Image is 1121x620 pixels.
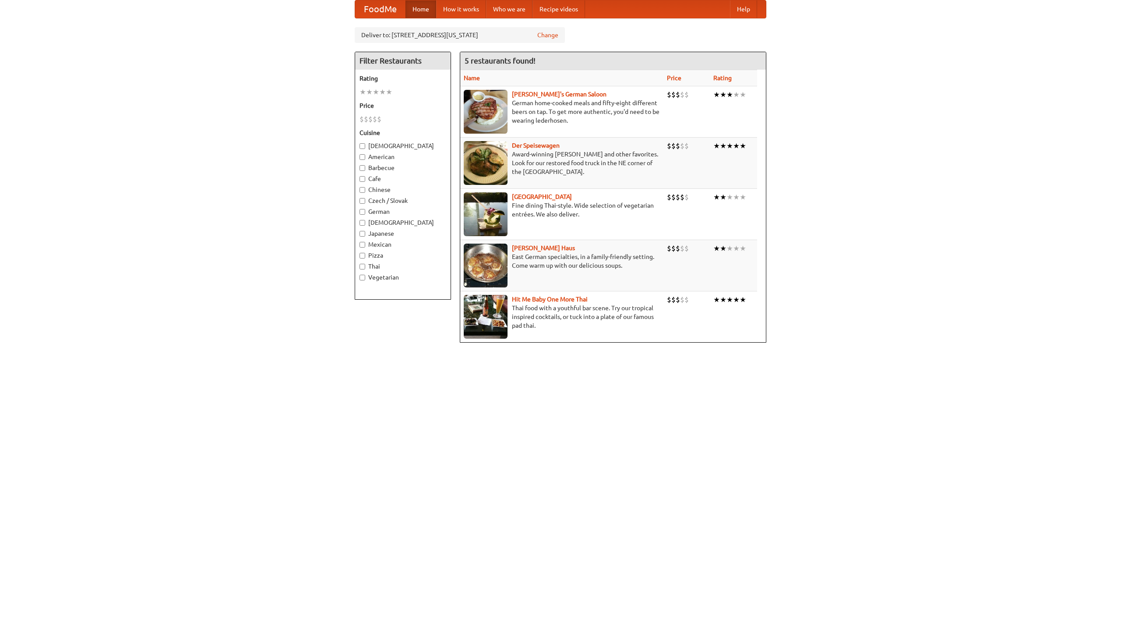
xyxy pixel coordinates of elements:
li: $ [360,114,364,124]
li: $ [377,114,381,124]
input: Japanese [360,231,365,237]
a: [PERSON_NAME] Haus [512,244,575,252]
li: $ [671,192,676,202]
a: Recipe videos [532,0,585,18]
a: FoodMe [355,0,405,18]
img: esthers.jpg [464,90,508,134]
li: ★ [740,244,746,253]
li: $ [676,295,680,305]
p: Thai food with a youthful bar scene. Try our tropical inspired cocktails, or tuck into a plate of... [464,304,660,330]
li: ★ [733,90,740,99]
li: ★ [366,87,373,97]
li: ★ [726,192,733,202]
h5: Cuisine [360,128,446,137]
li: $ [676,244,680,253]
a: Rating [713,74,732,81]
li: $ [671,141,676,151]
li: $ [368,114,373,124]
li: ★ [379,87,386,97]
li: $ [667,244,671,253]
img: kohlhaus.jpg [464,244,508,287]
li: $ [671,244,676,253]
li: ★ [740,295,746,305]
li: $ [680,244,684,253]
input: Czech / Slovak [360,198,365,204]
h5: Rating [360,74,446,83]
li: ★ [740,192,746,202]
img: satay.jpg [464,192,508,236]
li: ★ [720,295,726,305]
input: Chinese [360,187,365,193]
li: $ [667,192,671,202]
li: $ [684,295,689,305]
li: ★ [733,141,740,151]
li: ★ [386,87,392,97]
li: ★ [720,192,726,202]
a: Price [667,74,681,81]
img: babythai.jpg [464,295,508,339]
li: ★ [726,141,733,151]
label: Vegetarian [360,273,446,282]
li: $ [684,192,689,202]
div: Deliver to: [STREET_ADDRESS][US_STATE] [355,27,565,43]
p: East German specialties, in a family-friendly setting. Come warm up with our delicious soups. [464,252,660,270]
li: $ [680,141,684,151]
input: Vegetarian [360,275,365,280]
li: ★ [713,295,720,305]
a: Home [405,0,436,18]
li: $ [667,90,671,99]
a: Name [464,74,480,81]
li: ★ [726,90,733,99]
label: Czech / Slovak [360,196,446,205]
li: $ [684,90,689,99]
li: $ [676,141,680,151]
a: Change [537,31,558,39]
input: American [360,154,365,160]
li: ★ [726,295,733,305]
li: ★ [713,141,720,151]
p: Award-winning [PERSON_NAME] and other favorites. Look for our restored food truck in the NE corne... [464,150,660,176]
label: German [360,207,446,216]
label: Thai [360,262,446,271]
li: $ [667,295,671,305]
li: ★ [360,87,366,97]
input: Cafe [360,176,365,182]
li: $ [364,114,368,124]
li: ★ [713,192,720,202]
label: [DEMOGRAPHIC_DATA] [360,218,446,227]
label: [DEMOGRAPHIC_DATA] [360,142,446,150]
label: Japanese [360,229,446,238]
li: ★ [720,244,726,253]
li: $ [671,90,676,99]
input: [DEMOGRAPHIC_DATA] [360,143,365,149]
a: Help [730,0,757,18]
input: Thai [360,264,365,269]
li: ★ [740,90,746,99]
a: [GEOGRAPHIC_DATA] [512,193,572,200]
input: Mexican [360,242,365,248]
label: Cafe [360,174,446,183]
label: Pizza [360,251,446,260]
li: ★ [373,87,379,97]
li: $ [684,141,689,151]
img: speisewagen.jpg [464,141,508,185]
a: How it works [436,0,486,18]
a: Hit Me Baby One More Thai [512,296,588,303]
li: ★ [733,295,740,305]
li: ★ [733,244,740,253]
h5: Price [360,101,446,110]
input: Pizza [360,253,365,259]
li: ★ [713,90,720,99]
li: $ [671,295,676,305]
li: $ [680,90,684,99]
li: ★ [740,141,746,151]
li: ★ [720,90,726,99]
li: $ [680,192,684,202]
a: Der Speisewagen [512,142,560,149]
a: [PERSON_NAME]'s German Saloon [512,91,606,98]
